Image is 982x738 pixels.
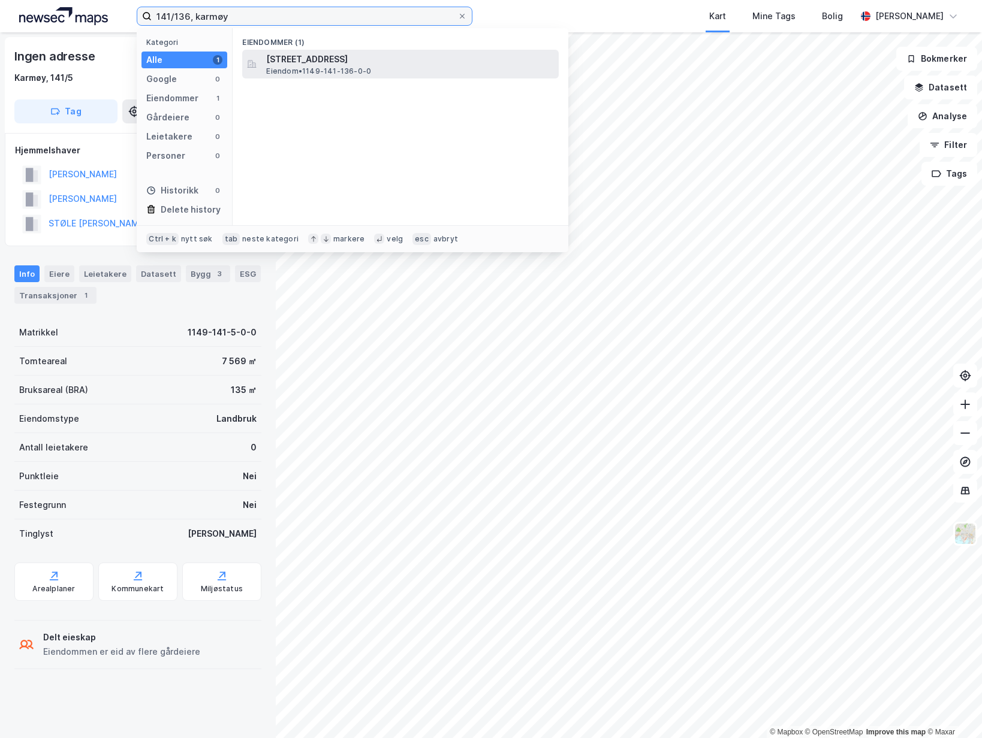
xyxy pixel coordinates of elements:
[201,584,243,594] div: Miljøstatus
[19,469,59,483] div: Punktleie
[19,325,58,340] div: Matrikkel
[266,66,371,76] span: Eiendom • 1149-141-136-0-0
[146,91,198,105] div: Eiendommer
[752,9,796,23] div: Mine Tags
[146,233,179,245] div: Ctrl + k
[243,469,257,483] div: Nei
[822,9,843,23] div: Bolig
[188,325,257,340] div: 1149-141-5-0-0
[266,52,554,66] span: [STREET_ADDRESS]
[875,9,944,23] div: [PERSON_NAME]
[904,75,977,99] button: Datasett
[954,522,977,545] img: Z
[213,55,222,65] div: 1
[14,265,40,282] div: Info
[79,265,131,282] div: Leietakere
[19,498,66,512] div: Festegrunn
[19,527,53,541] div: Tinglyst
[231,383,257,397] div: 135 ㎡
[922,680,982,738] div: Kontrollprogram for chat
[213,151,222,161] div: 0
[19,440,88,455] div: Antall leietakere
[19,354,67,368] div: Tomteareal
[213,268,225,280] div: 3
[333,234,365,244] div: markere
[181,234,213,244] div: nytt søk
[709,9,726,23] div: Kart
[43,630,200,645] div: Delt eieskap
[146,183,198,198] div: Historikk
[146,72,177,86] div: Google
[146,129,192,144] div: Leietakere
[186,265,230,282] div: Bygg
[44,265,74,282] div: Eiere
[216,412,257,426] div: Landbruk
[19,412,79,426] div: Eiendomstype
[112,584,164,594] div: Kommunekart
[242,234,299,244] div: neste kategori
[15,143,261,158] div: Hjemmelshaver
[146,38,227,47] div: Kategori
[14,71,73,85] div: Karmøy, 141/5
[412,233,431,245] div: esc
[152,7,457,25] input: Søk på adresse, matrikkel, gårdeiere, leietakere eller personer
[805,728,863,736] a: OpenStreetMap
[14,99,118,123] button: Tag
[387,234,403,244] div: velg
[188,527,257,541] div: [PERSON_NAME]
[213,74,222,84] div: 0
[146,149,185,163] div: Personer
[222,354,257,368] div: 7 569 ㎡
[161,202,221,217] div: Delete history
[233,28,568,50] div: Eiendommer (1)
[896,47,977,71] button: Bokmerker
[19,383,88,397] div: Bruksareal (BRA)
[433,234,458,244] div: avbryt
[213,186,222,195] div: 0
[136,265,181,282] div: Datasett
[213,93,222,103] div: 1
[235,265,261,282] div: ESG
[43,645,200,659] div: Eiendommen er eid av flere gårdeiere
[80,289,92,301] div: 1
[770,728,803,736] a: Mapbox
[866,728,926,736] a: Improve this map
[213,113,222,122] div: 0
[14,287,97,304] div: Transaksjoner
[146,53,162,67] div: Alle
[19,7,108,25] img: logo.a4113a55bc3d86da70a041830d287a7e.svg
[251,440,257,455] div: 0
[921,162,977,186] button: Tags
[908,104,977,128] button: Analyse
[14,47,97,66] div: Ingen adresse
[146,110,189,125] div: Gårdeiere
[920,133,977,157] button: Filter
[32,584,75,594] div: Arealplaner
[213,132,222,141] div: 0
[243,498,257,512] div: Nei
[922,680,982,738] iframe: Chat Widget
[222,233,240,245] div: tab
